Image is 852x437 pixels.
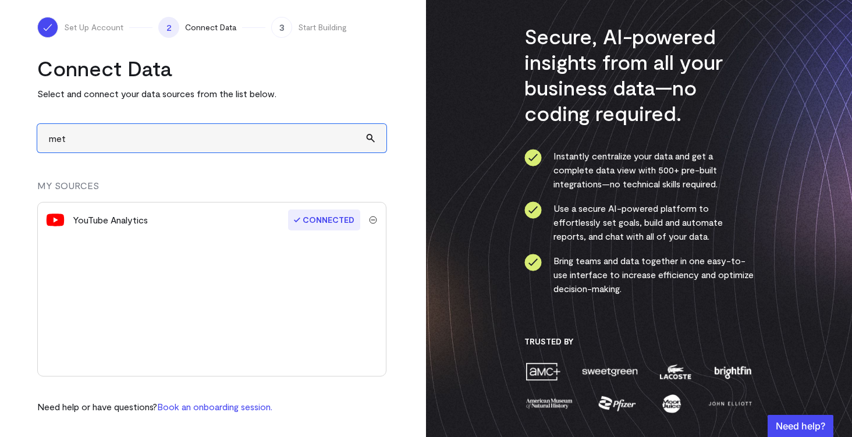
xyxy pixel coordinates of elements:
[524,254,754,296] li: Bring teams and data together in one easy-to-use interface to increase efficiency and optimize de...
[37,55,386,81] h2: Connect Data
[369,216,377,224] img: trash-40e54a27.svg
[271,17,292,38] span: 3
[157,401,272,412] a: Book an onboarding session.
[158,17,179,38] span: 2
[37,400,272,414] p: Need help or have questions?
[288,209,360,230] span: Connected
[581,361,639,382] img: sweetgreen-1d1fb32c.png
[524,149,542,166] img: ico-check-circle-4b19435c.svg
[37,179,386,202] div: MY SOURCES
[524,361,562,382] img: amc-0b11a8f1.png
[524,254,542,271] img: ico-check-circle-4b19435c.svg
[712,361,754,382] img: brightfin-a251e171.png
[298,22,347,33] span: Start Building
[37,124,386,152] input: Search and add other data sources
[185,22,236,33] span: Connect Data
[524,393,574,414] img: amnh-5afada46.png
[524,336,754,347] h3: Trusted By
[42,22,54,33] img: ico-check-white-5ff98cb1.svg
[46,211,65,229] img: youtube_analytics-c712eb91.svg
[660,393,683,414] img: moon-juice-c312e729.png
[597,393,637,414] img: pfizer-e137f5fc.png
[64,22,123,33] span: Set Up Account
[658,361,693,382] img: lacoste-7a6b0538.png
[73,213,148,227] div: YouTube Analytics
[524,201,754,243] li: Use a secure AI-powered platform to effortlessly set goals, build and automate reports, and chat ...
[707,393,754,414] img: john-elliott-25751c40.png
[524,23,754,126] h3: Secure, AI-powered insights from all your business data—no coding required.
[524,201,542,219] img: ico-check-circle-4b19435c.svg
[524,149,754,191] li: Instantly centralize your data and get a complete data view with 500+ pre-built integrations—no t...
[37,87,386,101] p: Select and connect your data sources from the list below.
